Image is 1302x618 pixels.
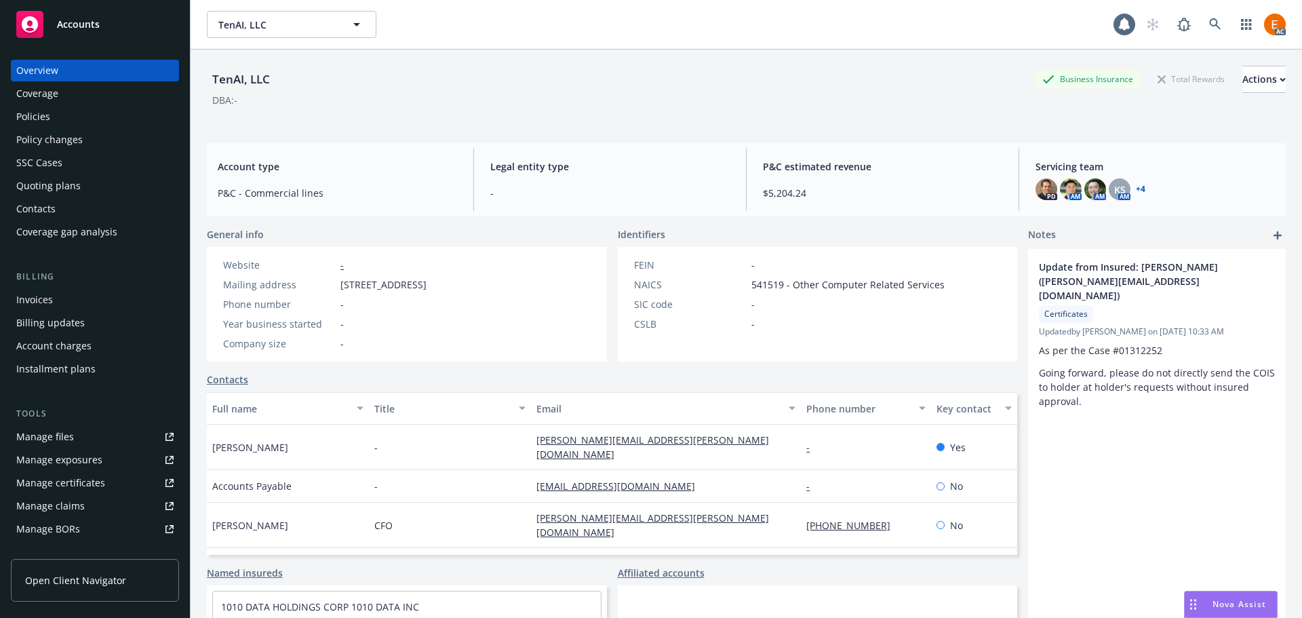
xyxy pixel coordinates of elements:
a: Policy changes [11,129,179,151]
span: - [751,258,755,272]
p: Going forward, please do not directly send the COIS to holder at holder's requests without insure... [1039,366,1275,408]
span: Servicing team [1035,159,1275,174]
img: photo [1035,178,1057,200]
div: DBA: - [212,93,237,107]
span: Legal entity type [490,159,730,174]
img: photo [1084,178,1106,200]
span: $5,204.24 [763,186,1002,200]
div: Billing updates [16,312,85,334]
div: Drag to move [1185,592,1202,617]
div: Update from Insured: [PERSON_NAME] ([PERSON_NAME][EMAIL_ADDRESS][DOMAIN_NAME])CertificatesUpdated... [1028,249,1286,419]
span: - [751,297,755,311]
span: - [751,317,755,331]
a: Affiliated accounts [618,566,705,580]
span: - [340,297,344,311]
div: Phone number [806,402,910,416]
div: Tools [11,407,179,421]
div: Policy changes [16,129,83,151]
a: Manage claims [11,495,179,517]
a: Report a Bug [1170,11,1198,38]
div: Manage exposures [16,449,102,471]
span: P&C estimated revenue [763,159,1002,174]
a: Switch app [1233,11,1260,38]
span: - [374,479,378,493]
a: Manage BORs [11,518,179,540]
div: NAICS [634,277,746,292]
span: - [340,317,344,331]
span: - [340,336,344,351]
div: Installment plans [16,358,96,380]
div: Year business started [223,317,335,331]
div: Company size [223,336,335,351]
a: Policies [11,106,179,128]
a: Coverage [11,83,179,104]
div: Actions [1242,66,1286,92]
div: Summary of insurance [16,541,119,563]
a: Named insureds [207,566,283,580]
span: Notes [1028,227,1056,244]
span: Nova Assist [1212,598,1266,610]
span: Open Client Navigator [25,573,126,587]
p: As per the Case #01312252 [1039,343,1275,358]
div: Policies [16,106,50,128]
a: add [1269,227,1286,244]
button: Title [369,392,531,425]
div: Overview [16,60,58,81]
div: Email [536,402,781,416]
button: Full name [207,392,369,425]
div: TenAI, LLC [207,71,275,88]
div: CSLB [634,317,746,331]
span: Accounts [57,19,100,30]
div: Quoting plans [16,175,81,197]
a: Account charges [11,335,179,357]
button: TenAI, LLC [207,11,376,38]
div: Website [223,258,335,272]
button: Nova Assist [1184,591,1278,618]
span: TenAI, LLC [218,18,336,32]
a: Installment plans [11,358,179,380]
a: Coverage gap analysis [11,221,179,243]
span: [PERSON_NAME] [212,518,288,533]
div: Account charges [16,335,92,357]
a: Quoting plans [11,175,179,197]
span: CFO [374,518,393,533]
div: Mailing address [223,277,335,292]
a: Accounts [11,5,179,43]
div: Contacts [16,198,56,220]
a: - [340,258,344,271]
div: Manage BORs [16,518,80,540]
a: Invoices [11,289,179,311]
a: - [806,480,821,493]
div: Manage certificates [16,472,105,494]
a: - [806,441,821,454]
div: Manage claims [16,495,85,517]
img: photo [1060,178,1082,200]
div: Invoices [16,289,53,311]
div: Billing [11,270,179,284]
span: 541519 - Other Computer Related Services [751,277,945,292]
div: FEIN [634,258,746,272]
span: No [950,518,963,533]
a: [PERSON_NAME][EMAIL_ADDRESS][PERSON_NAME][DOMAIN_NAME] [536,511,769,539]
div: Total Rewards [1151,71,1231,88]
span: General info [207,227,264,242]
button: Email [531,392,801,425]
span: - [374,440,378,455]
a: Manage exposures [11,449,179,471]
span: KS [1114,182,1126,197]
span: Update from Insured: [PERSON_NAME] ([PERSON_NAME][EMAIL_ADDRESS][DOMAIN_NAME]) [1039,260,1240,303]
span: [PERSON_NAME] [212,440,288,455]
a: [EMAIL_ADDRESS][DOMAIN_NAME] [536,480,706,493]
div: SSC Cases [16,152,62,174]
a: Billing updates [11,312,179,334]
a: Start snowing [1139,11,1166,38]
div: Business Insurance [1035,71,1140,88]
span: Yes [950,440,966,455]
span: Updated by [PERSON_NAME] on [DATE] 10:33 AM [1039,326,1275,338]
span: [STREET_ADDRESS] [340,277,427,292]
img: photo [1264,14,1286,35]
a: +4 [1136,185,1145,193]
button: Phone number [801,392,930,425]
span: Certificates [1044,308,1088,320]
